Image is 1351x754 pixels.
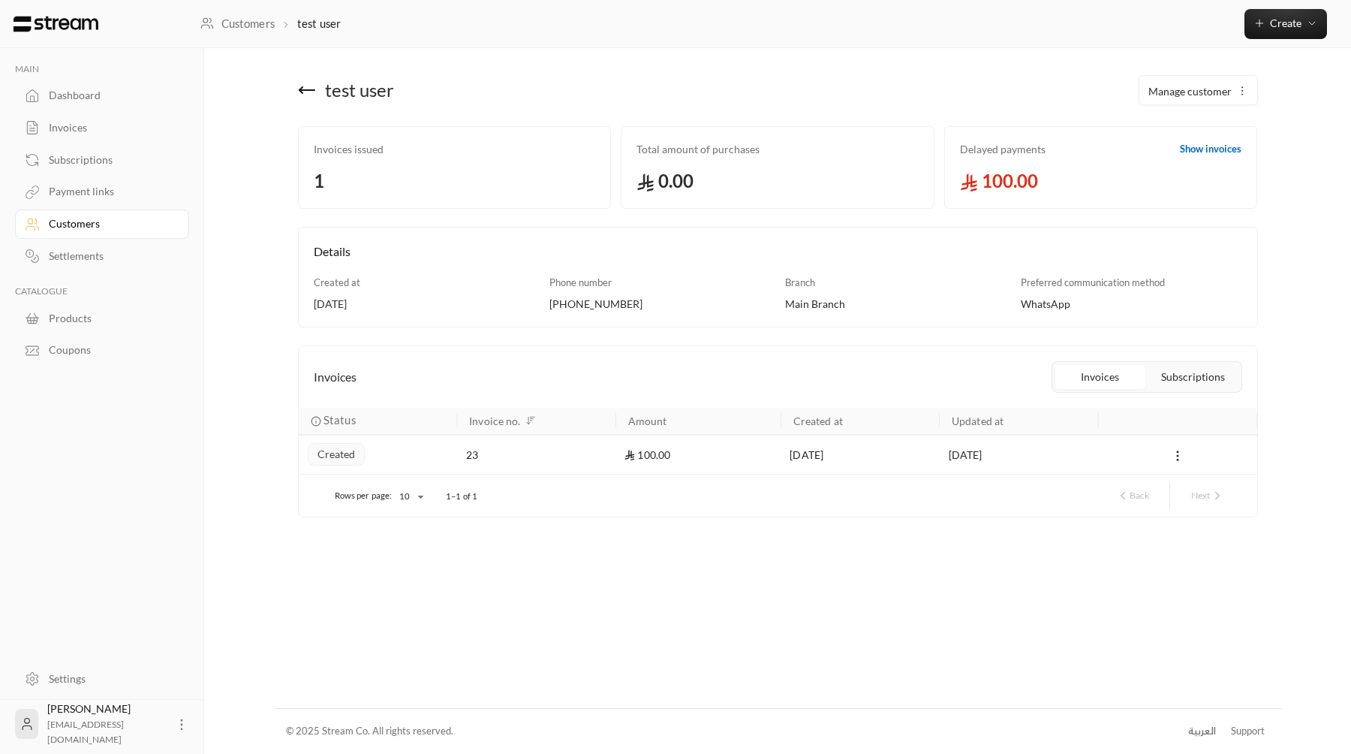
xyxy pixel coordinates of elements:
button: Manage customer [1139,76,1257,106]
span: Total amount of purchases [636,142,919,157]
span: Phone number [549,276,612,288]
div: [PHONE_NUMBER] [549,297,771,312]
div: Products [49,311,170,326]
nav: breadcrumb [200,15,341,32]
div: Amount [628,415,667,427]
span: Preferred communication method [1021,276,1165,288]
div: Updated at [952,415,1003,427]
a: Delayed paymentsShow invoices 100.00 [944,126,1258,209]
span: Delayed payments [960,142,1046,157]
span: 1 [314,169,596,193]
a: Customers [15,210,189,239]
div: Settlements [49,249,170,264]
div: [PERSON_NAME] [47,701,165,746]
p: CATALOGUE [15,285,189,297]
div: Main Branch [785,297,1006,312]
div: Invoices [49,120,170,135]
div: Subscriptions [49,152,170,167]
span: Branch [785,276,815,288]
div: Coupons [49,342,170,357]
div: 10 [392,487,428,506]
a: Settings [15,664,189,693]
span: Invoices issued [314,142,596,157]
span: WhatsApp [1021,297,1070,310]
div: © 2025 Stream Co. All rights reserved. [286,724,453,739]
a: Invoices [15,113,189,143]
a: Customers [200,15,275,32]
a: Dashboard [15,81,189,110]
div: Customers [49,216,170,231]
p: 1–1 of 1 [446,490,477,502]
p: test user [297,15,341,32]
div: 100.00 [624,436,772,474]
p: Rows per page: [335,490,393,502]
img: Logo [12,16,100,32]
button: Invoices [1055,365,1145,389]
a: Support [1226,718,1269,745]
div: test user [325,78,394,102]
span: Create [1270,17,1301,29]
span: [EMAIL_ADDRESS][DOMAIN_NAME] [47,719,124,745]
span: Status [323,412,356,428]
span: Invoices [314,368,357,386]
span: 0.00 [636,169,919,193]
a: Show invoices [1180,142,1241,157]
p: MAIN [15,63,189,75]
button: Subscriptions [1148,365,1238,389]
div: [DATE] [949,436,1089,474]
div: Payment links [49,184,170,199]
a: Coupons [15,336,189,365]
span: Details [314,244,351,258]
div: العربية [1188,724,1216,739]
span: Created at [314,276,360,288]
div: Settings [49,671,170,686]
span: 100.00 [960,169,1242,193]
button: Create [1244,9,1327,39]
div: Invoice no. [469,415,520,427]
div: Created at [793,415,843,427]
a: Settlements [15,242,189,271]
button: Sort [522,412,540,430]
span: Manage customer [1148,83,1232,99]
a: Products [15,303,189,333]
div: [DATE] [314,297,535,312]
span: created [317,447,356,462]
div: Dashboard [49,88,170,103]
div: 23 [466,436,606,474]
a: Payment links [15,177,189,207]
div: [DATE] [790,436,930,474]
a: Subscriptions [15,145,189,174]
